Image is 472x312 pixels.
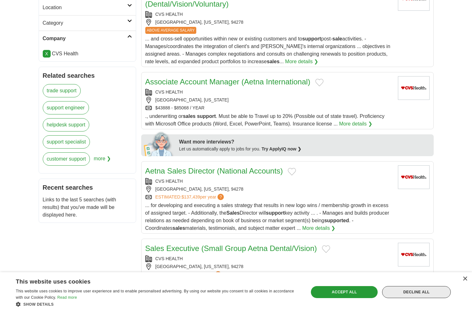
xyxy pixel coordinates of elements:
[144,131,174,156] img: apply-iq-scientist.png
[302,36,321,41] strong: support
[398,165,430,189] img: CVS Health logo
[266,210,285,216] strong: support
[16,301,300,307] div: Show details
[339,120,372,128] a: More details ❯
[322,245,330,253] button: Add to favorite jobs
[43,50,51,58] a: X
[155,89,183,95] a: CVS HEALTH
[332,36,342,41] strong: sale
[267,59,280,64] strong: sales
[39,15,136,31] a: Category
[145,27,197,34] span: ABOVE AVERAGE SALARY
[155,256,183,261] a: CVS HEALTH
[183,113,196,119] strong: sales
[324,218,349,223] strong: supported
[311,286,378,298] div: Accept all
[43,183,132,192] h2: Recent searches
[145,186,393,193] div: [GEOGRAPHIC_DATA], [US_STATE], 94278
[23,302,54,307] span: Show details
[155,12,183,17] a: CVS HEALTH
[94,152,111,169] span: more ❯
[145,19,393,26] div: [GEOGRAPHIC_DATA], [US_STATE], 94278
[39,31,136,46] a: Company
[16,276,284,285] div: This website uses cookies
[145,97,393,103] div: [GEOGRAPHIC_DATA], [US_STATE]
[181,194,200,199] span: $137,439
[57,295,77,300] a: Read more, opens a new window
[145,105,393,111] div: $43888 - $85068 / YEAR
[145,36,391,64] span: ... and cross-sell opportunities within new or existing customers and to post- activities. - Mana...
[285,58,318,65] a: More details ❯
[145,203,389,231] span: ... for developing and executing a sales strategy that results in new logo wins / membership grow...
[43,196,132,219] p: Links to the last 5 searches (with results) that you've made will be displayed here.
[463,277,467,281] div: Close
[145,113,385,126] span: ., underwriting or . Must be able to Travel up to 20% (Possible out of state travel). Proficiency...
[288,168,296,175] button: Add to favorite jobs
[155,194,225,200] a: ESTIMATED:$137,439per year?
[43,135,90,149] a: support specialist
[155,179,183,184] a: CVS HEALTH
[43,4,127,11] h2: Location
[16,289,294,300] span: This website uses cookies to improve user experience and to enable personalised advertising. By u...
[43,152,90,166] a: customer support
[215,271,221,278] span: ?
[145,77,311,86] a: Associate Account Manager (Aetna International)
[43,50,132,58] li: CVS Health
[145,263,393,270] div: [GEOGRAPHIC_DATA], [US_STATE], 94278
[145,167,283,175] a: Aetna Sales Director (National Accounts)
[179,138,430,146] div: Want more interviews?
[179,146,430,152] div: Let us automatically apply to jobs for you.
[155,271,223,278] a: ESTIMATED:$99,814per year?
[43,118,90,132] a: helpdesk support
[197,113,216,119] strong: support
[398,243,430,266] img: CVS Health logo
[261,146,301,151] a: Try ApplyIQ now ❯
[43,71,132,80] h2: Related searches
[315,79,324,86] button: Add to favorite jobs
[43,35,127,42] h2: Company
[43,101,89,114] a: support engineer
[43,84,81,97] a: trade support
[43,19,127,27] h2: Category
[173,225,185,231] strong: sales
[145,244,317,253] a: Sales Executive (Small Group Aetna Dental/Vision)
[398,76,430,100] img: CVS Health logo
[181,272,198,277] span: $99,814
[217,194,224,200] span: ?
[302,224,336,232] a: More details ❯
[226,210,240,216] strong: Sales
[382,286,451,298] div: Decline all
